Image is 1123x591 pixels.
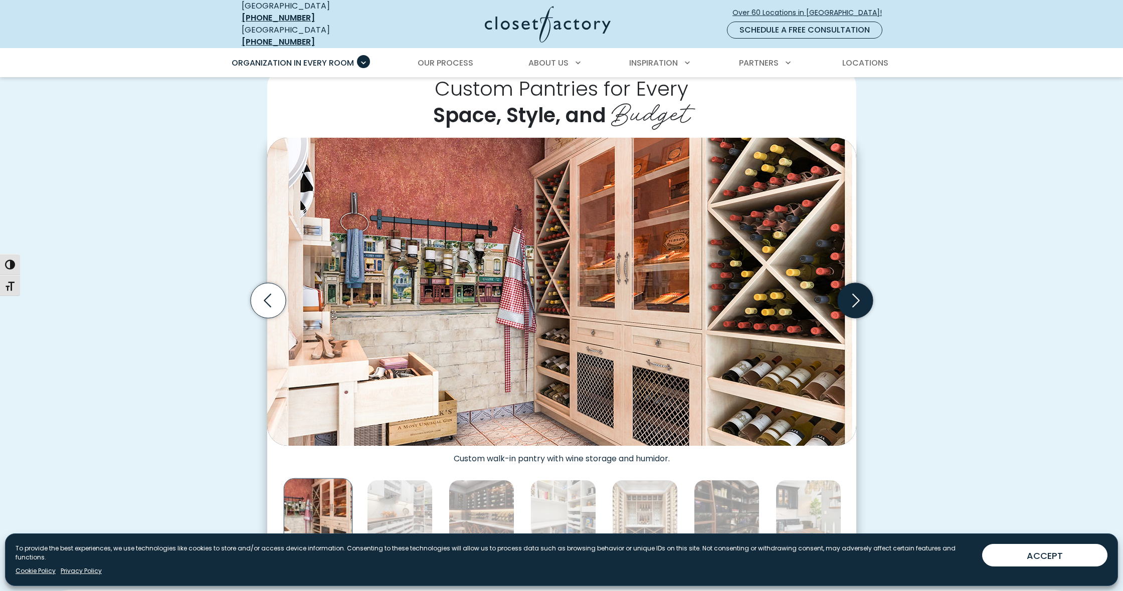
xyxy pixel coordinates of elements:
img: Modern wine room with black shelving, exposed brick walls, under-cabinet lighting, and marble cou... [449,480,514,545]
a: Privacy Policy [61,566,102,575]
img: Upscale pantry with black cabinetry, integrated ladder, deep green stone countertops, organized b... [694,480,760,545]
a: [PHONE_NUMBER] [242,12,315,24]
img: Premium wine cellar featuring wall-mounted bottle racks, central tasting area with glass shelving... [612,480,678,545]
p: To provide the best experiences, we use technologies like cookies to store and/or access device i... [16,544,974,562]
img: Custom white pantry with multiple open pull-out drawers and upper cabinetry, featuring a wood sla... [367,480,433,545]
img: Custom walk-in pantry with wine storage and humidor. [267,138,856,446]
img: Closet Factory Logo [485,6,611,43]
span: Budget [611,91,690,131]
span: Organization in Every Room [232,57,354,69]
div: [GEOGRAPHIC_DATA] [242,24,387,48]
span: Custom Pantries for Every [435,75,688,103]
figcaption: Custom walk-in pantry with wine storage and humidor. [267,446,856,464]
a: [PHONE_NUMBER] [242,36,315,48]
span: Space, Style, and [433,101,606,129]
nav: Primary Menu [225,49,898,77]
a: Cookie Policy [16,566,56,575]
button: ACCEPT [982,544,1107,566]
button: Previous slide [247,279,290,322]
img: Custom walk-in pantry with wine storage and humidor. [283,478,352,547]
img: Sophisticated bar design in a dining space with glass-front black cabinets, white marble backspla... [776,480,841,545]
a: Over 60 Locations in [GEOGRAPHIC_DATA]! [732,4,890,22]
span: Our Process [418,57,473,69]
a: Schedule a Free Consultation [727,22,882,39]
img: Organized white pantry with wine bottle storage, pull-out drawers, wire baskets, cookbooks, and c... [530,480,596,545]
span: Locations [842,57,888,69]
span: Inspiration [629,57,678,69]
span: Over 60 Locations in [GEOGRAPHIC_DATA]! [732,8,890,18]
span: Partners [739,57,779,69]
span: About Us [528,57,569,69]
button: Next slide [834,279,877,322]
